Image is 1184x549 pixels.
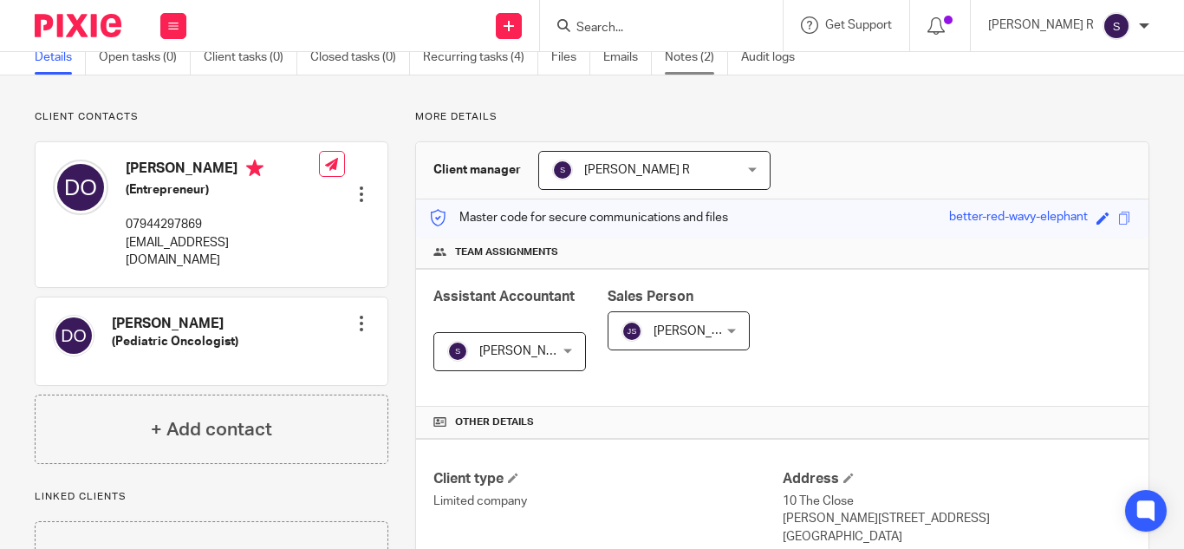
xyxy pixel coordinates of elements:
[665,41,728,75] a: Notes (2)
[35,490,388,504] p: Linked clients
[433,161,521,179] h3: Client manager
[1103,12,1130,40] img: svg%3E
[825,19,892,31] span: Get Support
[112,333,238,350] h5: (Pediatric Oncologist)
[151,416,272,443] h4: + Add contact
[447,341,468,362] img: svg%3E
[53,315,94,356] img: svg%3E
[654,325,749,337] span: [PERSON_NAME]
[126,160,319,181] h4: [PERSON_NAME]
[35,41,86,75] a: Details
[608,290,693,304] span: Sales Person
[35,110,388,124] p: Client contacts
[552,160,573,180] img: svg%3E
[455,415,534,429] span: Other details
[741,41,808,75] a: Audit logs
[603,41,652,75] a: Emails
[988,16,1094,34] p: [PERSON_NAME] R
[584,164,690,176] span: [PERSON_NAME] R
[433,470,782,488] h4: Client type
[783,493,1131,510] p: 10 The Close
[126,234,319,270] p: [EMAIL_ADDRESS][DOMAIN_NAME]
[949,208,1088,228] div: better-red-wavy-elephant
[783,510,1131,527] p: [PERSON_NAME][STREET_ADDRESS]
[433,290,575,304] span: Assistant Accountant
[112,315,238,333] h4: [PERSON_NAME]
[246,160,263,177] i: Primary
[455,245,558,259] span: Team assignments
[429,209,728,226] p: Master code for secure communications and files
[126,181,319,199] h5: (Entrepreneur)
[783,470,1131,488] h4: Address
[35,14,121,37] img: Pixie
[415,110,1149,124] p: More details
[783,528,1131,546] p: [GEOGRAPHIC_DATA]
[575,21,731,36] input: Search
[551,41,590,75] a: Files
[126,216,319,233] p: 07944297869
[310,41,410,75] a: Closed tasks (0)
[53,160,108,215] img: svg%3E
[621,321,642,342] img: svg%3E
[204,41,297,75] a: Client tasks (0)
[433,493,782,510] p: Limited company
[479,345,585,357] span: [PERSON_NAME] R
[423,41,538,75] a: Recurring tasks (4)
[99,41,191,75] a: Open tasks (0)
